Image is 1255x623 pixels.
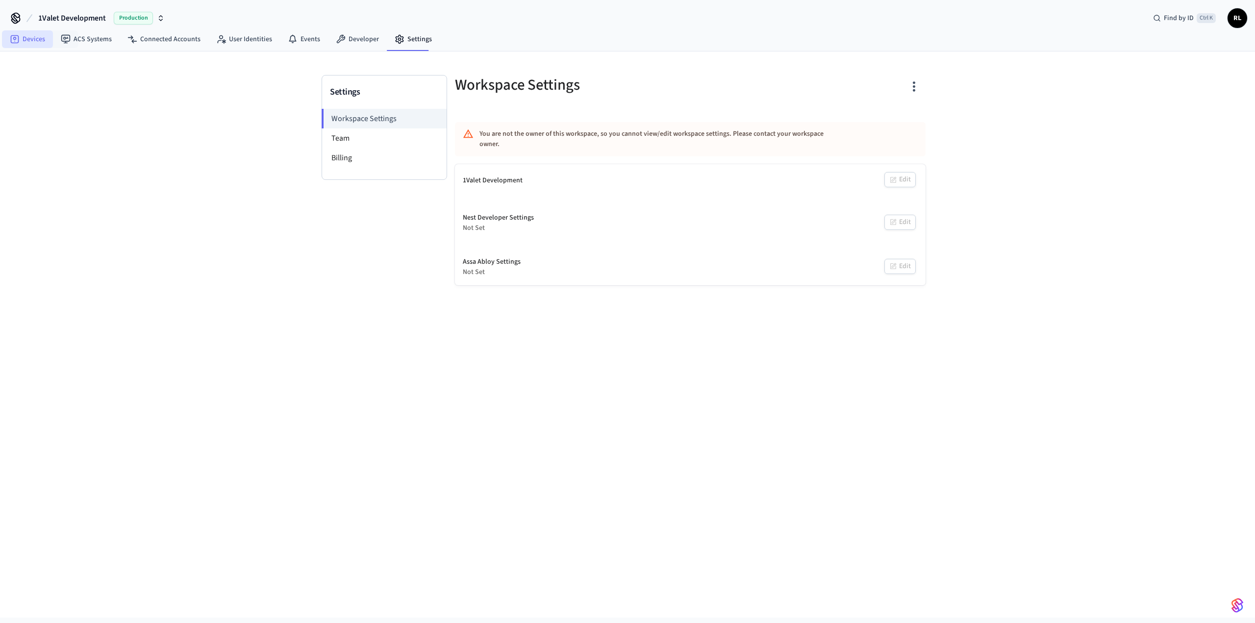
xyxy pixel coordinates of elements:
[455,75,684,95] h5: Workspace Settings
[1231,598,1243,613] img: SeamLogoGradient.69752ec5.svg
[322,128,447,148] li: Team
[2,30,53,48] a: Devices
[463,223,534,233] div: Not Set
[38,12,106,24] span: 1Valet Development
[208,30,280,48] a: User Identities
[328,30,387,48] a: Developer
[1197,13,1216,23] span: Ctrl K
[387,30,440,48] a: Settings
[1229,9,1246,27] span: RL
[330,85,439,99] h3: Settings
[1228,8,1247,28] button: RL
[322,148,447,168] li: Billing
[322,109,447,128] li: Workspace Settings
[120,30,208,48] a: Connected Accounts
[114,12,153,25] span: Production
[463,257,521,267] div: Assa Abloy Settings
[479,125,843,153] div: You are not the owner of this workspace, so you cannot view/edit workspace settings. Please conta...
[463,267,521,277] div: Not Set
[1145,9,1224,27] div: Find by IDCtrl K
[280,30,328,48] a: Events
[463,175,523,186] div: 1Valet Development
[1164,13,1194,23] span: Find by ID
[463,213,534,223] div: Nest Developer Settings
[53,30,120,48] a: ACS Systems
